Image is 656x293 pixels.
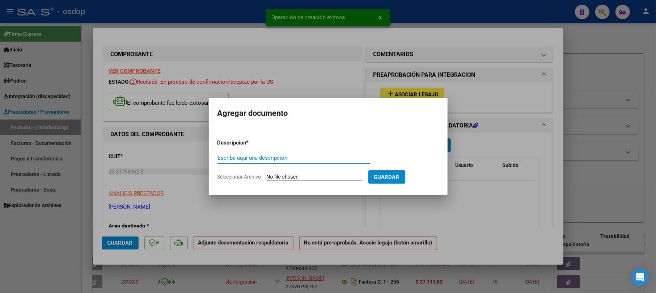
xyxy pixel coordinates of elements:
[217,174,261,180] span: Seleccionar Archivo
[374,174,399,180] span: Guardar
[217,106,439,120] h2: Agregar documento
[631,268,649,286] div: Open Intercom Messenger
[368,170,405,184] button: Guardar
[217,139,284,147] p: Descripcion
